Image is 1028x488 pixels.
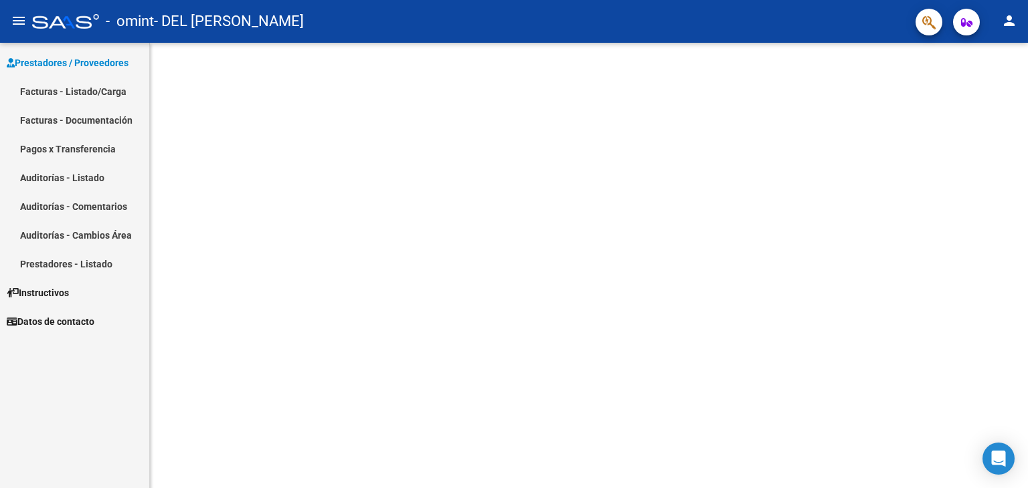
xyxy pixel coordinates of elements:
[7,55,128,70] span: Prestadores / Proveedores
[1001,13,1017,29] mat-icon: person
[11,13,27,29] mat-icon: menu
[7,314,94,329] span: Datos de contacto
[106,7,154,36] span: - omint
[154,7,304,36] span: - DEL [PERSON_NAME]
[7,285,69,300] span: Instructivos
[982,443,1015,475] div: Open Intercom Messenger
